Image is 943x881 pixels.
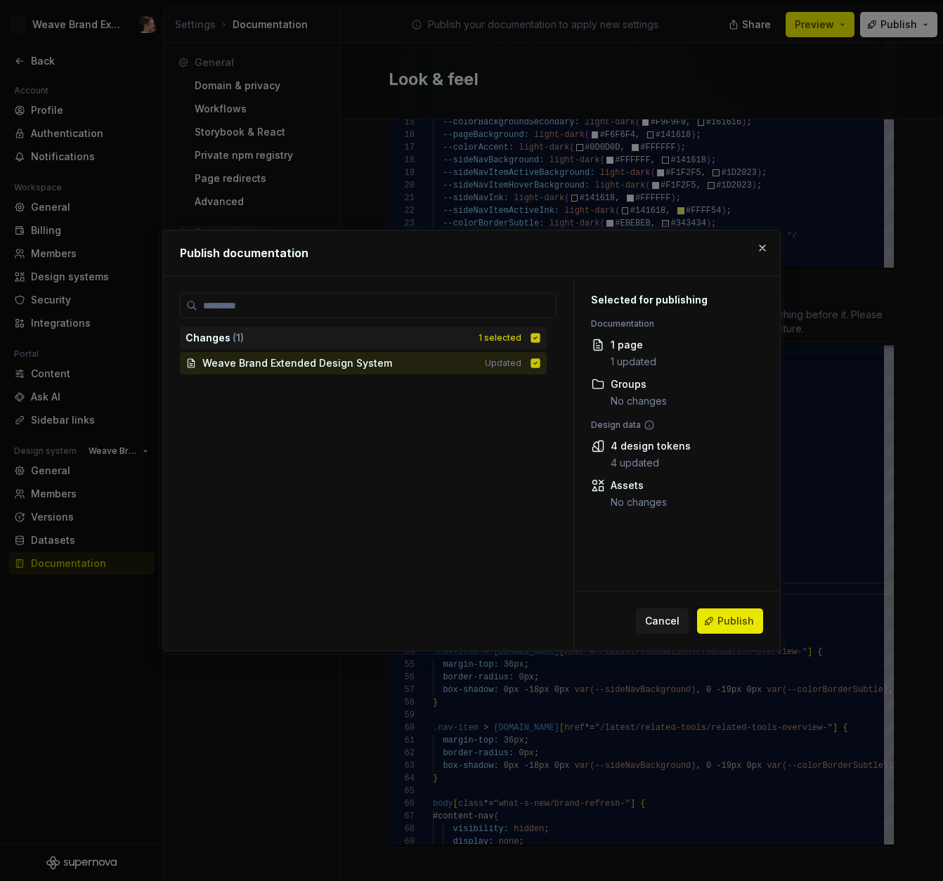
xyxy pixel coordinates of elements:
[202,356,392,370] span: Weave Brand Extended Design System
[611,338,656,352] div: 1 page
[591,293,747,307] div: Selected for publishing
[180,244,763,261] h2: Publish documentation
[233,332,244,344] span: ( 1 )
[611,478,667,492] div: Assets
[636,608,689,634] button: Cancel
[186,331,470,345] div: Changes
[485,358,521,369] span: Updated
[611,439,691,453] div: 4 design tokens
[591,318,747,329] div: Documentation
[645,614,679,628] span: Cancel
[611,355,656,369] div: 1 updated
[479,332,521,344] div: 1 selected
[591,419,747,431] div: Design data
[611,394,667,408] div: No changes
[611,456,691,470] div: 4 updated
[697,608,763,634] button: Publish
[717,614,754,628] span: Publish
[611,377,667,391] div: Groups
[611,495,667,509] div: No changes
